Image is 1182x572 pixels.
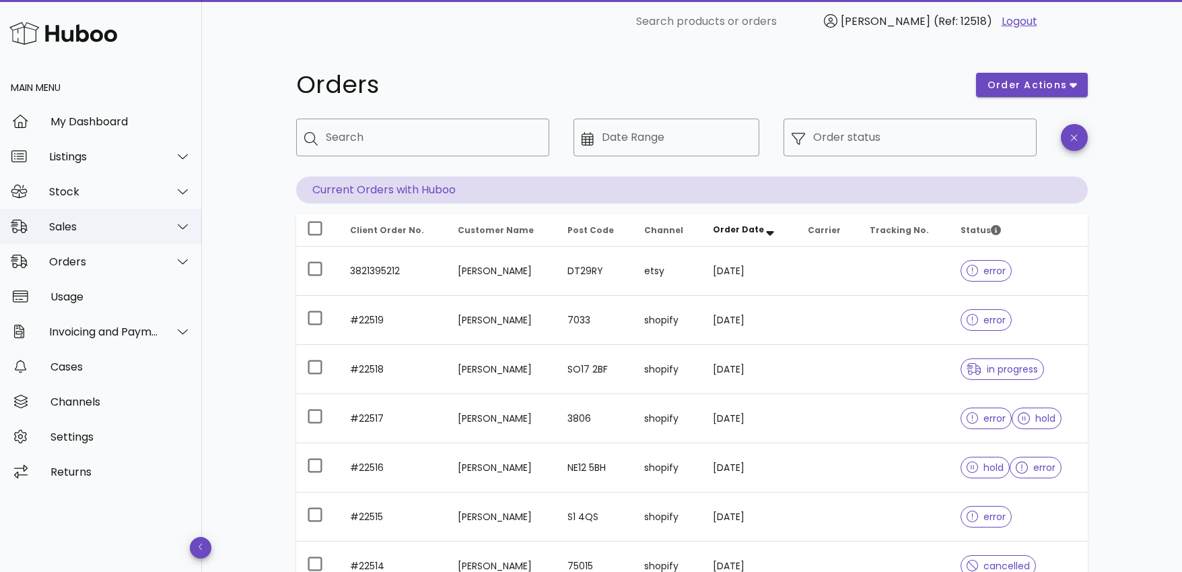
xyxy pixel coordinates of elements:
[702,345,798,394] td: [DATE]
[567,224,614,236] span: Post Code
[49,185,159,198] div: Stock
[1016,463,1055,472] span: error
[961,224,1001,236] span: Status
[50,290,191,303] div: Usage
[339,443,447,492] td: #22516
[339,492,447,542] td: #22515
[49,325,159,338] div: Invoicing and Payments
[859,214,950,247] th: Tracking No.
[967,315,1006,325] span: error
[50,360,191,373] div: Cases
[967,364,1038,374] span: in progress
[339,345,447,394] td: #22518
[1018,414,1055,423] span: hold
[557,214,633,247] th: Post Code
[339,296,447,345] td: #22519
[976,73,1088,97] button: order actions
[50,395,191,408] div: Channels
[339,214,447,247] th: Client Order No.
[633,394,701,443] td: shopify
[934,13,992,29] span: (Ref: 12518)
[702,214,798,247] th: Order Date: Sorted descending. Activate to remove sorting.
[967,463,1004,472] span: hold
[702,443,798,492] td: [DATE]
[797,214,858,247] th: Carrier
[458,224,534,236] span: Customer Name
[339,394,447,443] td: #22517
[50,431,191,443] div: Settings
[557,296,633,345] td: 7033
[447,247,557,296] td: [PERSON_NAME]
[633,345,701,394] td: shopify
[633,443,701,492] td: shopify
[967,561,1031,571] span: cancelled
[702,492,798,542] td: [DATE]
[702,394,798,443] td: [DATE]
[447,443,557,492] td: [PERSON_NAME]
[49,220,159,233] div: Sales
[447,214,557,247] th: Customer Name
[296,177,1088,203] p: Current Orders with Huboo
[49,150,159,163] div: Listings
[447,394,557,443] td: [PERSON_NAME]
[49,255,159,268] div: Orders
[350,224,424,236] span: Client Order No.
[870,224,929,236] span: Tracking No.
[713,224,764,235] span: Order Date
[967,414,1006,423] span: error
[633,296,701,345] td: shopify
[967,266,1006,276] span: error
[557,247,633,296] td: DT29RY
[50,466,191,478] div: Returns
[1002,13,1037,30] a: Logout
[50,115,191,128] div: My Dashboard
[557,492,633,542] td: S1 4QS
[557,394,633,443] td: 3806
[9,19,117,48] img: Huboo Logo
[447,296,557,345] td: [PERSON_NAME]
[808,224,841,236] span: Carrier
[447,345,557,394] td: [PERSON_NAME]
[296,73,960,97] h1: Orders
[447,492,557,542] td: [PERSON_NAME]
[950,214,1088,247] th: Status
[633,247,701,296] td: etsy
[633,214,701,247] th: Channel
[557,443,633,492] td: NE12 5BH
[841,13,930,29] span: [PERSON_NAME]
[633,492,701,542] td: shopify
[967,512,1006,521] span: error
[644,224,683,236] span: Channel
[702,296,798,345] td: [DATE]
[987,78,1068,92] span: order actions
[557,345,633,394] td: SO17 2BF
[339,247,447,296] td: 3821395212
[702,247,798,296] td: [DATE]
